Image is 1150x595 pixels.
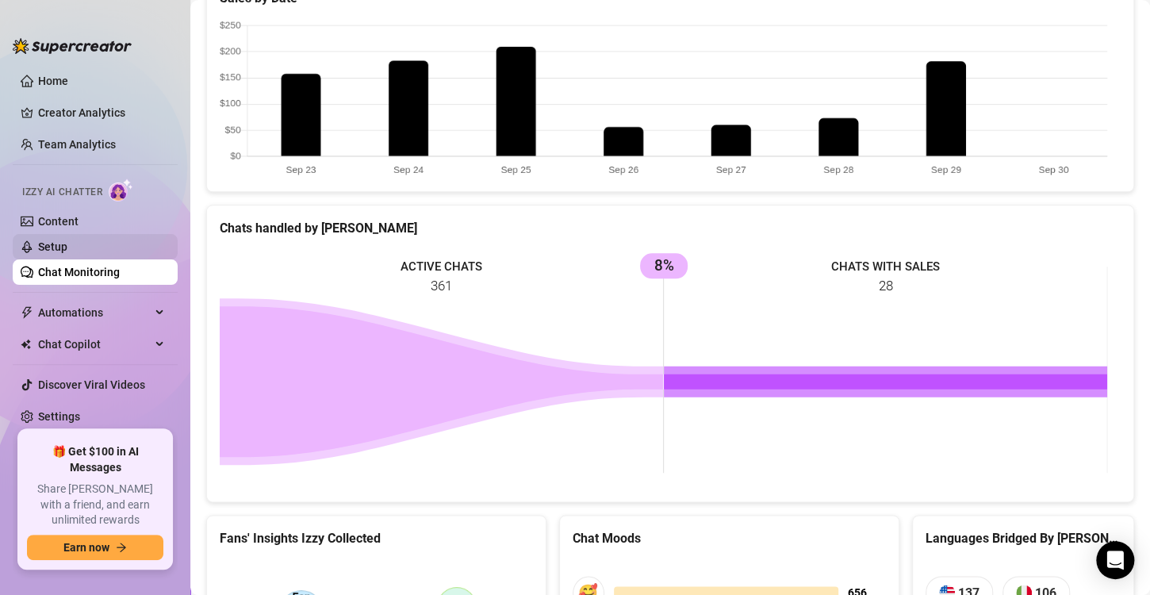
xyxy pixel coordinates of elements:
a: Creator Analytics [38,100,165,125]
a: Discover Viral Videos [38,378,145,391]
span: Izzy AI Chatter [22,185,102,200]
span: Automations [38,300,151,325]
a: Home [38,75,68,87]
a: Settings [38,410,80,423]
div: Chats handled by [PERSON_NAME] [220,218,1121,238]
a: Content [38,215,79,228]
span: thunderbolt [21,306,33,319]
img: AI Chatter [109,178,133,202]
span: 🎁 Get $100 in AI Messages [27,444,163,475]
span: Earn now [63,541,109,554]
a: Chat Monitoring [38,266,120,278]
div: Languages Bridged By [PERSON_NAME] [926,528,1121,548]
img: Chat Copilot [21,339,31,350]
span: arrow-right [116,542,127,553]
a: Team Analytics [38,138,116,151]
span: Chat Copilot [38,332,151,357]
div: Chat Moods [573,528,886,548]
div: Open Intercom Messenger [1096,541,1134,579]
button: Earn nowarrow-right [27,535,163,560]
a: Setup [38,240,67,253]
img: logo-BBDzfeDw.svg [13,38,132,54]
div: Fans' Insights Izzy Collected [220,528,533,548]
span: Share [PERSON_NAME] with a friend, and earn unlimited rewards [27,482,163,528]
